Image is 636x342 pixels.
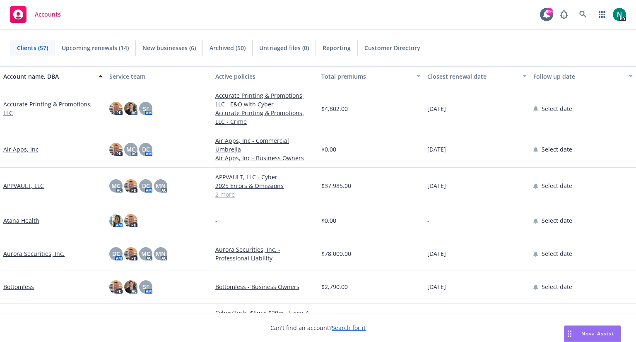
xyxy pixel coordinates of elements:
span: MC [126,145,135,154]
span: Can't find an account? [270,323,366,332]
a: Accounts [7,3,64,26]
span: $78,000.00 [321,249,351,258]
span: [DATE] [427,104,446,113]
a: 2 more [215,190,315,199]
span: [DATE] [427,282,446,291]
img: photo [124,102,137,115]
a: Bottomless - Business Owners [215,282,315,291]
span: - [427,216,429,225]
div: Drag to move [564,326,575,342]
span: DC [142,145,150,154]
span: Select date [542,282,572,291]
span: $4,802.00 [321,104,348,113]
a: Search for it [332,324,366,332]
a: 2025 Errors & Omissions [215,181,315,190]
img: photo [109,280,123,294]
span: $0.00 [321,216,336,225]
button: Service team [106,66,212,86]
a: Air Apps, Inc - Business Owners [215,154,315,162]
span: Reporting [323,43,351,52]
img: photo [109,214,123,227]
a: Accurate Printing & Promotions, LLC [3,100,103,117]
a: Accurate Printing & Promotions, LLC - Crime [215,108,315,126]
span: [DATE] [427,181,446,190]
a: Buried Treasure LLC [3,313,60,322]
a: Accurate Printing & Promotions, LLC - E&O with Cyber [215,91,315,108]
div: 99+ [546,8,553,15]
span: Upcoming renewals (14) [62,43,129,52]
span: Archived (50) [210,43,246,52]
span: Select date [542,249,572,258]
img: photo [124,280,137,294]
img: photo [124,179,137,193]
span: New businesses (6) [142,43,196,52]
button: Active policies [212,66,318,86]
button: Total premiums [318,66,424,86]
img: photo [109,102,123,115]
span: $0.00 [321,145,336,154]
span: SF [143,282,149,291]
a: APPVAULT, LLC [3,181,44,190]
a: APPVAULT, LLC - Cyber [215,173,315,181]
span: Accounts [35,11,61,18]
span: SF [143,104,149,113]
img: photo [613,8,626,21]
button: Nova Assist [564,325,621,342]
a: Report a Bug [556,6,572,23]
span: MC [141,249,150,258]
a: Search [575,6,591,23]
span: - [215,216,217,225]
a: Cyber/Tech, $5m x $20m - Layer 4 [215,308,315,317]
img: photo [124,247,137,260]
img: photo [124,214,137,227]
div: Closest renewal date [427,72,518,81]
span: Nova Assist [581,330,614,337]
div: Follow up date [533,72,624,81]
a: Aurora Securities, Inc. - Professional Liability [215,245,315,263]
button: Follow up date [530,66,636,86]
span: MN [156,249,166,258]
span: Clients (57) [17,43,48,52]
span: [DATE] [427,145,446,154]
a: Bottomless [3,282,34,291]
span: Select date [542,181,572,190]
span: MN [156,181,166,190]
div: Total premiums [321,72,412,81]
a: Switch app [594,6,610,23]
span: $37,985.00 [321,181,351,190]
span: Customer Directory [364,43,420,52]
span: Select date [542,104,572,113]
span: Untriaged files (0) [259,43,309,52]
a: Air Apps, Inc [3,145,39,154]
a: Air Apps, Inc - Commercial Umbrella [215,136,315,154]
button: Closest renewal date [424,66,530,86]
a: Aurora Securities, Inc. [3,249,65,258]
div: Active policies [215,72,315,81]
div: Service team [109,72,209,81]
span: DC [142,181,150,190]
span: [DATE] [427,249,446,258]
span: $2,790.00 [321,282,348,291]
div: Account name, DBA [3,72,94,81]
span: Select date [542,145,572,154]
a: Atana Health [3,216,39,225]
span: DC [112,249,120,258]
span: MC [111,181,120,190]
img: photo [109,143,123,156]
span: Select date [542,216,572,225]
